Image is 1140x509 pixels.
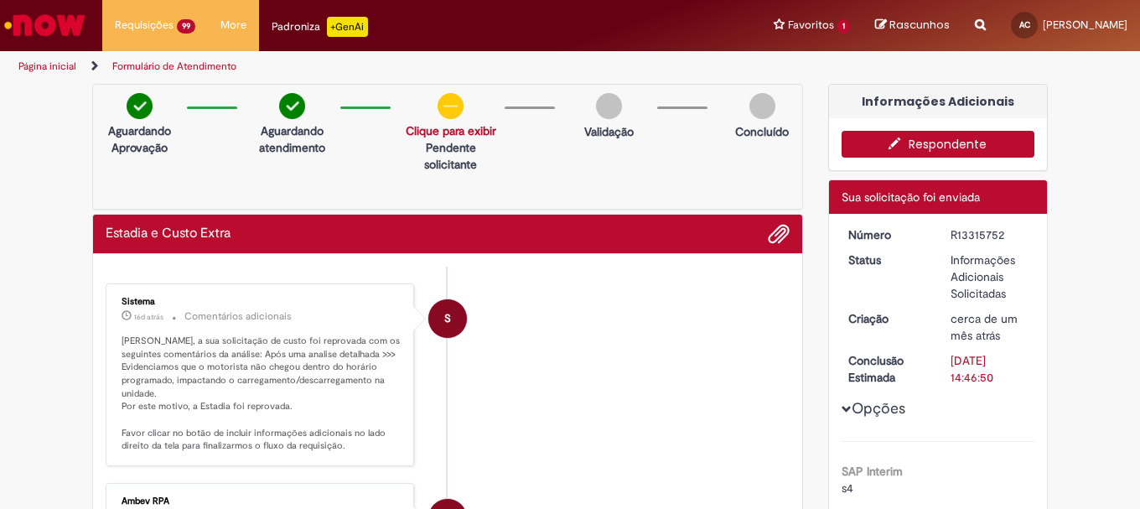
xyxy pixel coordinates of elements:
[177,19,195,34] span: 99
[951,311,1018,343] span: cerca de um mês atrás
[122,297,401,307] div: Sistema
[875,18,950,34] a: Rascunhos
[842,464,903,479] b: SAP Interim
[272,17,368,37] div: Padroniza
[115,17,174,34] span: Requisições
[100,122,179,156] p: Aguardando Aprovação
[106,226,231,242] h2: Estadia e Custo Extra Histórico de tíquete
[837,19,850,34] span: 1
[951,226,1029,243] div: R13315752
[13,51,748,82] ul: Trilhas de página
[768,223,790,245] button: Adicionar anexos
[829,85,1048,118] div: Informações Adicionais
[735,123,789,140] p: Concluído
[842,480,853,496] span: s4
[122,335,401,453] p: [PERSON_NAME], a sua solicitação de custo foi reprovada com os seguintes comentários da análise: ...
[406,139,496,173] p: Pendente solicitante
[279,93,305,119] img: check-circle-green.png
[836,310,939,327] dt: Criação
[220,17,246,34] span: More
[327,17,368,37] p: +GenAi
[406,123,496,138] a: Clique para exibir
[1019,19,1030,30] span: AC
[842,190,980,205] span: Sua solicitação foi enviada
[951,252,1029,302] div: Informações Adicionais Solicitadas
[836,252,939,268] dt: Status
[122,496,401,506] div: Ambev RPA
[951,310,1029,344] div: 23/07/2025 09:46:46
[112,60,236,73] a: Formulário de Atendimento
[428,299,467,338] div: System
[1043,18,1127,32] span: [PERSON_NAME]
[749,93,775,119] img: img-circle-grey.png
[438,93,464,119] img: circle-minus.png
[842,131,1035,158] button: Respondente
[134,312,163,322] time: 12/08/2025 11:34:49
[889,17,950,33] span: Rascunhos
[252,122,331,156] p: Aguardando atendimento
[951,352,1029,386] div: [DATE] 14:46:50
[951,311,1018,343] time: 23/07/2025 09:46:46
[788,17,834,34] span: Favoritos
[18,60,76,73] a: Página inicial
[2,8,88,42] img: ServiceNow
[596,93,622,119] img: img-circle-grey.png
[836,352,939,386] dt: Conclusão Estimada
[127,93,153,119] img: check-circle-green.png
[134,312,163,322] span: 16d atrás
[584,123,634,140] p: Validação
[836,226,939,243] dt: Número
[184,309,292,324] small: Comentários adicionais
[444,299,451,339] span: S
